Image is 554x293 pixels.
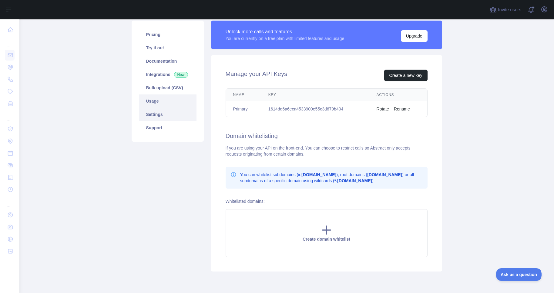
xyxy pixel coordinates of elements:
[261,89,369,101] th: Key
[139,28,196,41] a: Pricing
[334,178,372,183] b: *.[DOMAIN_NAME]
[139,108,196,121] a: Settings
[226,35,344,41] div: You are currently on a free plan with limited features and usage
[139,68,196,81] a: Integrations New
[369,89,427,101] th: Actions
[303,237,350,242] span: Create domain whitelist
[174,72,188,78] span: New
[498,6,521,13] span: Invite users
[226,101,261,117] td: Primary
[139,54,196,68] a: Documentation
[226,199,265,204] label: Whitelisted domains:
[5,196,15,208] div: ...
[139,41,196,54] a: Try it out
[301,172,336,177] b: [DOMAIN_NAME]
[226,132,428,140] h2: Domain whitelisting
[488,5,522,15] button: Invite users
[240,172,423,184] p: You can whitelist subdomains (ie ), root domains ( ) or all subdomains of a specific domain using...
[261,101,369,117] td: 1614dd6a6eca4533900e55c3d679b404
[384,70,428,81] button: Create a new key
[226,70,287,81] h2: Manage your API Keys
[377,106,389,112] button: Rotate
[139,121,196,134] a: Support
[367,172,402,177] b: [DOMAIN_NAME]
[5,110,15,122] div: ...
[401,30,428,42] button: Upgrade
[394,106,410,112] button: Rename
[226,145,428,157] div: If you are using your API on the front-end. You can choose to restrict calls so Abstract only acc...
[139,94,196,108] a: Usage
[139,81,196,94] a: Bulk upload (CSV)
[226,89,261,101] th: Name
[226,28,344,35] div: Unlock more calls and features
[496,268,542,281] iframe: Toggle Customer Support
[5,36,15,48] div: ...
